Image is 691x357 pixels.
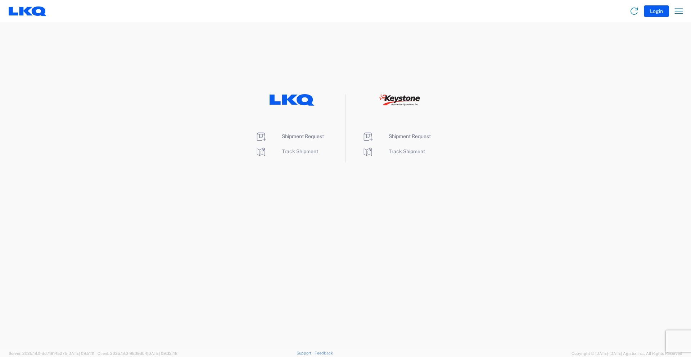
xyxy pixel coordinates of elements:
span: Track Shipment [389,148,425,154]
a: Track Shipment [362,148,425,154]
span: [DATE] 09:32:48 [147,351,177,356]
a: Shipment Request [362,133,431,139]
button: Login [644,5,669,17]
span: Copyright © [DATE]-[DATE] Agistix Inc., All Rights Reserved [572,350,682,357]
span: Shipment Request [389,133,431,139]
a: Shipment Request [255,133,324,139]
span: Client: 2025.18.0-9839db4 [98,351,177,356]
span: Track Shipment [282,148,318,154]
a: Feedback [315,351,333,355]
span: [DATE] 09:51:11 [67,351,94,356]
a: Track Shipment [255,148,318,154]
a: Support [297,351,315,355]
span: Shipment Request [282,133,324,139]
span: Server: 2025.18.0-dd719145275 [9,351,94,356]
